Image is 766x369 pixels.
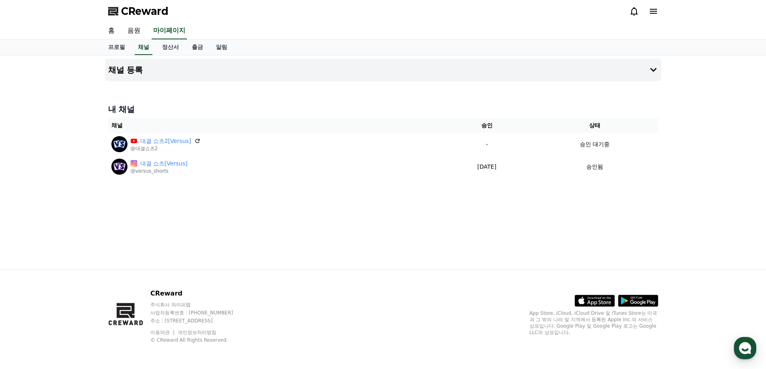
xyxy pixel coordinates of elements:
[102,63,147,73] button: 운영시간 보기
[11,116,146,136] a: 메시지를 입력하세요.
[530,310,658,336] p: App Store, iCloud, iCloud Drive 및 iTunes Store는 미국과 그 밖의 나라 및 지역에서 등록된 Apple Inc.의 서비스 상표입니다. Goo...
[121,5,168,18] span: CReward
[150,337,248,343] p: © CReward All Rights Reserved.
[140,159,188,168] a: 대결 쇼츠[Versus]
[531,118,658,133] th: 상태
[185,40,209,55] a: 출금
[111,136,127,152] img: 대결 쇼츠2[Versus]
[33,85,59,92] div: Creward
[69,159,96,164] span: 이용중
[108,65,143,74] h4: 채널 등록
[69,159,82,164] b: 채널톡
[108,104,658,115] h4: 내 채널
[104,255,154,275] a: 설정
[53,255,104,275] a: 대화
[131,168,188,174] p: @versus_shorts
[446,163,528,171] p: [DATE]
[178,330,216,335] a: 개인정보처리방침
[150,318,248,324] p: 주소 : [STREET_ADDRESS]
[121,22,147,39] a: 음원
[150,289,248,298] p: CReward
[150,330,176,335] a: 이용약관
[152,22,187,39] a: 마이페이지
[135,40,152,55] a: 채널
[25,267,30,273] span: 홈
[17,122,74,130] span: 메시지를 입력하세요.
[74,267,83,273] span: 대화
[10,60,57,73] h1: CReward
[111,159,127,175] img: 대결 쇼츠[Versus]
[124,267,134,273] span: 설정
[10,82,147,112] a: Creward22시간 전 안녕하세요. 크리워드는 독점 계약을 하고 있지 않습니다. 다만, 꾸준히 활동하고 일정트래픽 이상의 채널들에게 VIP 혜택을 제공해드리고 있습니다. 크...
[150,302,248,308] p: 주식회사 와이피랩
[105,65,138,72] span: 운영시간 보기
[156,40,185,55] a: 정산서
[209,40,234,55] a: 알림
[446,140,528,149] p: -
[150,310,248,316] p: 사업자등록번호 : [PHONE_NUMBER]
[50,139,117,145] span: 몇 분 내 답변 받으실 수 있어요
[586,163,603,171] p: 승인됨
[61,158,96,165] a: 채널톡이용중
[63,86,85,92] div: 22시간 전
[108,118,443,133] th: 채널
[105,59,661,81] button: 채널 등록
[442,118,531,133] th: 승인
[102,22,121,39] a: 홈
[140,137,191,145] a: 대결 쇼츠2[Versus]
[580,140,610,149] p: 승인 대기중
[33,92,142,108] div: 안녕하세요. 크리워드는 독점 계약을 하고 있지 않습니다. 다만, 꾸준히 활동하고 일정트래픽 이상의 채널들에게 VIP 혜택을 제공해드리고 있습니다. 크리워드는 채널 콘텐츠를 검...
[108,5,168,18] a: CReward
[2,255,53,275] a: 홈
[102,40,131,55] a: 프로필
[131,145,201,152] p: @대결쇼츠2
